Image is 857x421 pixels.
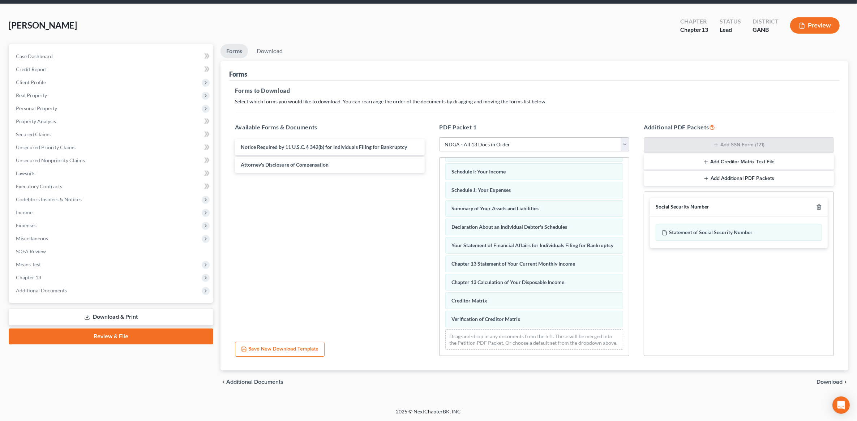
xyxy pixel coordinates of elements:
span: Attorney's Disclosure of Compensation [241,162,329,168]
p: Select which forms you would like to download. You can rearrange the order of the documents by dr... [235,98,834,105]
div: Statement of Social Security Number [656,224,822,241]
a: Credit Report [10,63,213,76]
span: Unsecured Priority Claims [16,144,76,150]
span: Chapter 13 Calculation of Your Disposable Income [451,279,564,285]
a: Secured Claims [10,128,213,141]
span: Unsecured Nonpriority Claims [16,157,85,163]
div: Status [720,17,741,26]
span: Real Property [16,92,47,98]
span: Personal Property [16,105,57,111]
button: Add Additional PDF Packets [644,171,834,186]
h5: Additional PDF Packets [644,123,834,132]
div: District [753,17,779,26]
a: Review & File [9,328,213,344]
span: Executory Contracts [16,183,62,189]
div: 2025 © NextChapterBK, INC [223,408,635,421]
span: Chapter 13 [16,274,41,280]
a: chevron_left Additional Documents [220,379,283,385]
button: Add Creditor Matrix Text File [644,154,834,169]
span: 13 [702,26,708,33]
div: GANB [753,26,779,34]
a: Forms [220,44,248,58]
span: Chapter 13 Statement of Your Current Monthly Income [451,261,575,267]
span: Schedule J: Your Expenses [451,187,511,193]
span: Lawsuits [16,170,35,176]
a: Lawsuits [10,167,213,180]
div: Open Intercom Messenger [832,396,850,414]
a: Unsecured Priority Claims [10,141,213,154]
a: Download & Print [9,309,213,326]
span: Miscellaneous [16,235,48,241]
span: Property Analysis [16,118,56,124]
a: Property Analysis [10,115,213,128]
div: Drag-and-drop in any documents from the left. These will be merged into the Petition PDF Packet. ... [445,329,623,350]
span: Creditor Matrix [451,297,487,304]
span: Verification of Creditor Matrix [451,316,520,322]
span: Expenses [16,222,37,228]
span: Summary of Your Assets and Liabilities [451,205,539,211]
span: SOFA Review [16,248,46,254]
span: Schedule I: Your Income [451,168,506,175]
div: Chapter [680,26,708,34]
h5: PDF Packet 1 [439,123,629,132]
div: Lead [720,26,741,34]
a: Case Dashboard [10,50,213,63]
span: Case Dashboard [16,53,53,59]
div: Chapter [680,17,708,26]
a: Executory Contracts [10,180,213,193]
button: Add SSN Form (121) [644,137,834,153]
span: Client Profile [16,79,46,85]
button: Save New Download Template [235,342,325,357]
button: Download chevron_right [817,379,848,385]
a: Download [251,44,288,58]
span: Download [817,379,843,385]
span: Notice Required by 11 U.S.C. § 342(b) for Individuals Filing for Bankruptcy [241,144,407,150]
span: Additional Documents [16,287,67,293]
div: Social Security Number [656,203,709,210]
span: Means Test [16,261,41,267]
span: Additional Documents [226,379,283,385]
i: chevron_left [220,379,226,385]
span: Income [16,209,33,215]
span: Your Statement of Financial Affairs for Individuals Filing for Bankruptcy [451,242,613,248]
a: SOFA Review [10,245,213,258]
span: Codebtors Insiders & Notices [16,196,82,202]
button: Preview [790,17,840,34]
a: Unsecured Nonpriority Claims [10,154,213,167]
h5: Available Forms & Documents [235,123,425,132]
h5: Forms to Download [235,86,834,95]
span: [PERSON_NAME] [9,20,77,30]
span: Declaration About an Individual Debtor's Schedules [451,224,567,230]
span: Secured Claims [16,131,51,137]
i: chevron_right [843,379,848,385]
div: Forms [229,70,247,78]
span: Credit Report [16,66,47,72]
